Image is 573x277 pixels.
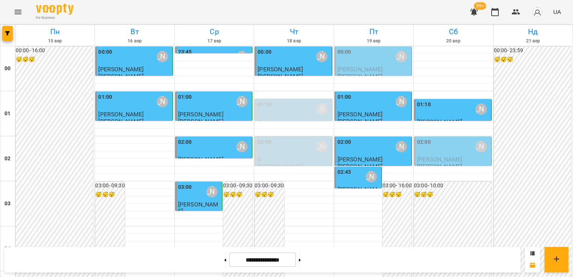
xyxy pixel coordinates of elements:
div: Вовк Галина [475,141,487,152]
label: 01:10 [417,101,431,109]
label: 23:45 [178,48,192,56]
span: [PERSON_NAME] [98,111,144,118]
h6: 03 [4,200,10,208]
span: [PERSON_NAME] [337,111,383,118]
label: 02:00 [258,138,271,146]
label: 00:00 [337,48,351,56]
h6: 😴😴😴 [223,191,252,199]
span: [PERSON_NAME] [178,201,219,214]
h6: 😴😴😴 [414,191,491,199]
h6: 01 [4,110,10,118]
div: Вовк Галина [236,51,247,62]
h6: Ср [176,26,253,38]
span: [PERSON_NAME] [337,156,383,163]
div: Вовк Галина [366,171,377,182]
img: Voopty Logo [36,4,73,15]
label: 02:45 [337,168,351,176]
h6: 😴😴😴 [16,56,93,64]
div: Вовк Галина [316,51,327,62]
img: avatar_s.png [532,7,543,17]
span: [PERSON_NAME] [337,186,378,199]
h6: 00:00 - 23:59 [494,47,571,55]
label: 02:00 [417,138,431,146]
div: Вовк Галина [236,141,247,152]
span: [PERSON_NAME] [417,118,462,125]
p: 0 [258,119,330,125]
h6: Вт [96,26,173,38]
h6: Чт [255,26,332,38]
span: [PERSON_NAME] [178,156,223,163]
h6: 00:00 - 16:00 [16,47,93,55]
h6: Нд [495,26,571,38]
span: [PERSON_NAME] [337,66,383,73]
p: [PERSON_NAME] [337,118,383,125]
label: 01:10 [258,101,271,109]
h6: 20 вер [415,38,492,45]
p: 0 [258,156,330,163]
div: Вовк Галина [316,141,327,152]
label: 01:00 [337,93,351,101]
h6: 😴😴😴 [494,56,571,64]
h6: 18 вер [255,38,332,45]
div: Вовк Галина [316,104,327,115]
label: 02:00 [178,138,192,146]
div: Вовк Галина [157,96,168,107]
h6: 😴😴😴 [382,191,412,199]
h6: Пт [335,26,412,38]
h6: 21 вер [495,38,571,45]
p: [PERSON_NAME] [337,163,383,170]
span: [PERSON_NAME] [98,66,144,73]
label: 00:00 [98,48,112,56]
div: Вовк Галина [236,96,247,107]
p: [PERSON_NAME] [417,163,462,170]
button: UA [550,5,564,19]
h6: 03:00 - 10:00 [414,182,491,190]
span: UA [553,8,561,16]
p: [PERSON_NAME] [337,73,383,80]
h6: 19 вер [335,38,412,45]
h6: 17 вер [176,38,253,45]
p: [PERSON_NAME] [178,118,223,125]
label: 00:00 [258,48,271,56]
h6: 😴😴😴 [255,191,284,199]
h6: 15 вер [16,38,93,45]
label: 03:00 [178,183,192,191]
label: 02:00 [337,138,351,146]
div: Вовк Галина [396,141,407,152]
div: Вовк Галина [157,51,168,62]
button: Menu [9,3,27,21]
p: [PERSON_NAME] [98,73,144,80]
h6: 03:00 - 09:30 [255,182,284,190]
span: [PERSON_NAME] [417,156,462,163]
p: [PERSON_NAME] [258,73,303,80]
label: 01:00 [98,93,112,101]
span: [PERSON_NAME] [258,66,303,73]
p: [PERSON_NAME] [258,163,303,170]
div: Вовк Галина [396,96,407,107]
h6: Сб [415,26,492,38]
h6: Пн [16,26,93,38]
p: [PERSON_NAME] [98,118,144,125]
h6: 03:00 - 16:00 [382,182,412,190]
h6: 16 вер [96,38,173,45]
div: Вовк Галина [475,104,487,115]
label: 01:00 [178,93,192,101]
span: 99+ [474,2,486,10]
div: Вовк Галина [206,186,217,197]
h6: 02 [4,155,10,163]
h6: 03:00 - 09:30 [223,182,252,190]
span: For Business [36,15,73,20]
h6: 😴😴😴 [95,191,124,199]
span: [PERSON_NAME] [178,111,223,118]
h6: 03:00 - 09:30 [95,182,124,190]
h6: 00 [4,65,10,73]
div: Вовк Галина [396,51,407,62]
